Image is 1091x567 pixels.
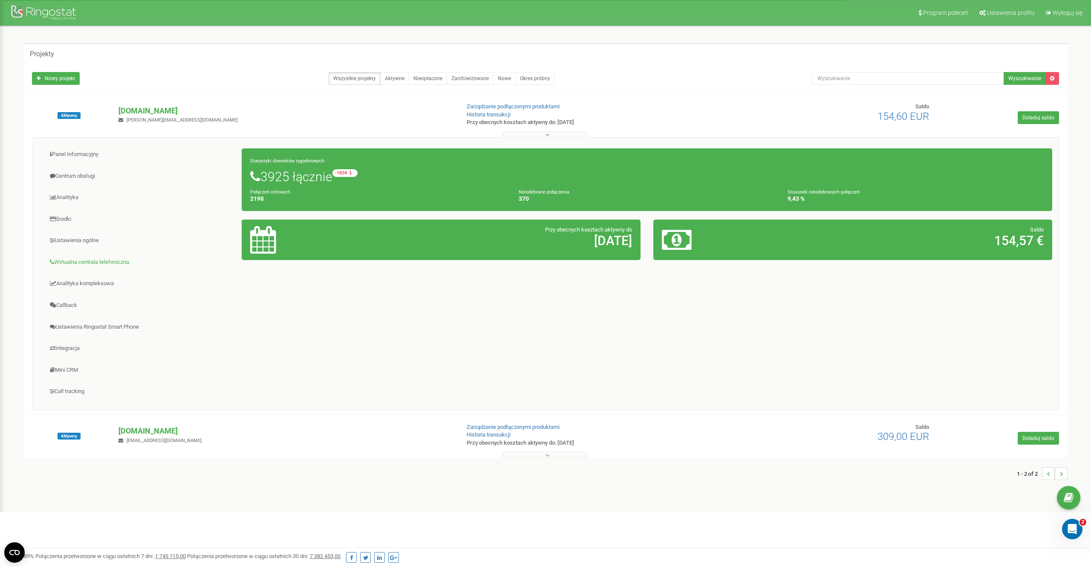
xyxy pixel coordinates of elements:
[519,189,569,195] small: Nieodebrane połączenia
[39,252,242,273] a: Wirtualna centrala telefoniczna
[515,72,555,85] a: Okres próbny
[39,317,242,338] a: Ustawienia Ringostat Smart Phone
[409,72,447,85] a: Nieopłacone
[467,119,714,127] p: Przy obecnych kosztach aktywny do: [DATE]
[58,112,81,119] span: Aktywny
[1079,519,1086,526] span: 2
[788,196,1044,202] h4: 9,43 %
[30,50,54,58] h5: Projekty
[250,189,290,195] small: Połączeń celowych
[381,234,632,248] h2: [DATE]
[250,169,1044,184] h1: 3925 łącznie
[32,72,80,85] a: Nowy projekt
[39,295,242,316] a: Callback
[1018,111,1059,124] a: Doładuj saldo
[987,9,1035,16] span: Ustawienia profilu
[467,439,714,447] p: Przy obecnych kosztach aktywny do: [DATE]
[380,72,409,85] a: Aktywne
[39,381,242,402] a: Call tracking
[519,196,775,202] h4: 370
[467,424,560,430] a: Zarządzanie podłączonymi produktami
[877,431,929,443] span: 309,00 EUR
[39,144,242,165] a: Panel Informacyjny
[915,424,929,430] span: Saldo
[493,72,516,85] a: Nowe
[915,103,929,110] span: Saldo
[4,542,25,563] button: Open CMP widget
[332,169,358,177] small: -1834
[39,209,242,230] a: Środki
[794,234,1044,248] h2: 154,57 €
[467,103,560,110] a: Zarządzanie podłączonymi produktami
[39,166,242,187] a: Centrum obsługi
[467,111,511,118] a: Historia transakcji
[127,438,202,443] span: [EMAIL_ADDRESS][DOMAIN_NAME]
[39,230,242,251] a: Ustawienia ogólne
[545,226,632,233] span: Przy obecnych kosztach aktywny do
[877,110,929,122] span: 154,60 EUR
[118,105,452,116] p: [DOMAIN_NAME]
[788,189,860,195] small: Stosunek nieodebranych połączeń
[58,433,81,440] span: Aktywny
[118,425,452,437] p: [DOMAIN_NAME]
[1062,519,1082,539] iframe: Intercom live chat
[39,187,242,208] a: Analityka
[1030,226,1044,233] span: Saldo
[329,72,381,85] a: Wszystkie projekty
[39,338,242,359] a: Integracja
[250,196,506,202] h4: 2198
[127,117,238,123] span: [PERSON_NAME][EMAIL_ADDRESS][DOMAIN_NAME]
[39,273,242,294] a: Analityka kompleksowa
[812,72,1004,85] input: Wyszukiwanie
[39,360,242,381] a: Mini CRM
[467,431,511,438] a: Historia transakcji
[1017,459,1068,489] nav: ...
[1004,72,1046,85] button: Wyszukiwanie
[1053,9,1082,16] span: Wyloguj się
[923,9,968,16] span: Program poleceń
[447,72,494,85] a: Zarchiwizowane
[1017,467,1042,480] span: 1 - 2 of 2
[1018,432,1059,445] a: Doładuj saldo
[250,158,324,164] small: Statystyki dzwonków tygodniowych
